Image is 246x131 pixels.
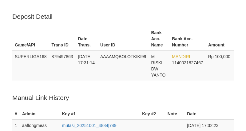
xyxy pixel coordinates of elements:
th: Trans ID [49,27,76,51]
span: Rp 100,000 [208,54,230,59]
th: User ID [98,27,149,51]
td: SUPERLIGA168 [12,51,49,81]
td: 879497863 [49,51,76,81]
span: AAAAMQBOLOTKIKI99 [100,54,146,59]
span: Copy 1140021827467 to clipboard [172,60,203,65]
th: Game/API [12,27,49,51]
p: Manual Link History [12,93,234,102]
td: [DATE] 17:32:23 [184,120,234,131]
th: Date [184,108,234,120]
a: mutasi_20251001_4884|749 [62,123,117,128]
td: 1 [12,120,20,131]
th: Note [165,108,185,120]
th: Key #1 [60,108,140,120]
p: Deposit Detail [12,12,234,21]
th: Admin [20,108,60,120]
th: # [12,108,20,120]
span: [DATE] 17:31:14 [78,54,95,65]
span: M RISKI DWI YANTO [151,54,165,77]
span: MANDIRI [172,54,190,59]
th: Bank Acc. Number [169,27,206,51]
th: Date Trans. [76,27,98,51]
th: Bank Acc. Name [149,27,169,51]
th: Key #2 [140,108,165,120]
th: Amount [206,27,234,51]
td: aaflongmeas [20,120,60,131]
